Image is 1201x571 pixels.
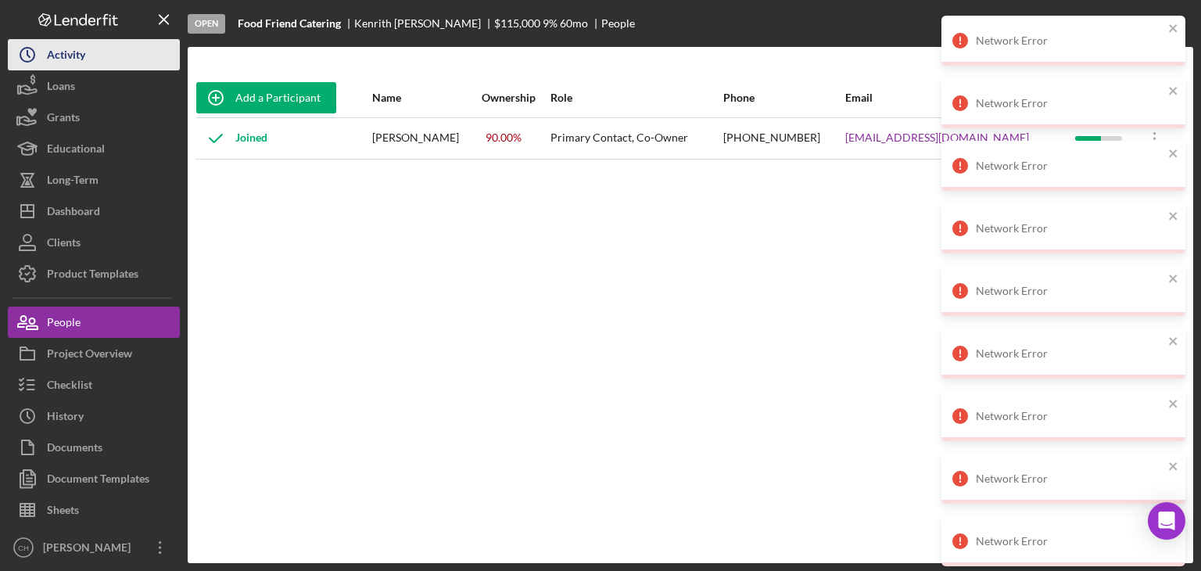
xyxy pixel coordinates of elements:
div: [PERSON_NAME] [39,532,141,567]
div: Ownership [482,92,549,104]
button: Activity [8,39,180,70]
div: Phone [723,92,844,104]
div: Checklist [47,369,92,404]
div: People [601,17,635,30]
div: Network Error [976,472,1163,485]
div: 60 mo [560,17,588,30]
div: [PERSON_NAME] [372,119,480,158]
div: Network Error [976,160,1163,172]
button: Document Templates [8,463,180,494]
button: Documents [8,432,180,463]
div: Dashboard [47,196,100,231]
div: Network Error [976,410,1163,422]
div: History [47,400,84,436]
span: $115,000 [494,16,540,30]
div: 90.00 % [482,127,525,148]
div: Project Overview [47,338,132,373]
div: Kenrith [PERSON_NAME] [354,17,494,30]
div: Network Error [976,97,1163,110]
div: Educational [47,133,105,168]
button: Dashboard [8,196,180,227]
div: Network Error [976,347,1163,360]
button: close [1168,272,1179,287]
div: Activity [47,39,85,74]
div: Document Templates [47,463,149,498]
div: Primary Contact, Co-Owner [550,119,722,158]
button: Long-Term [8,164,180,196]
button: close [1168,147,1179,162]
button: Educational [8,133,180,164]
button: History [8,400,180,432]
div: Joined [196,119,267,158]
div: Role [550,92,722,104]
div: Email [845,92,1074,104]
button: Add a Participant [196,82,336,113]
div: Product Templates [47,258,138,293]
div: Sheets [47,494,79,530]
button: Product Templates [8,258,180,289]
b: Food Friend Catering [238,17,341,30]
button: Checklist [8,369,180,400]
div: Network Error [976,285,1163,297]
button: close [1168,460,1179,475]
text: CH [18,544,29,552]
button: Sheets [8,494,180,526]
div: Name [372,92,480,104]
button: Loans [8,70,180,102]
button: close [1168,335,1179,350]
div: People [47,307,81,342]
div: Network Error [976,222,1163,235]
div: Long-Term [47,164,99,199]
div: Add a Participant [235,82,321,113]
button: Project Overview [8,338,180,369]
div: 9 % [543,17,557,30]
div: [PHONE_NUMBER] [723,119,844,158]
div: Loans [47,70,75,106]
div: Open [188,14,225,34]
div: Grants [47,102,80,137]
button: CH[PERSON_NAME] [8,532,180,563]
div: Network Error [976,34,1163,47]
button: close [1168,22,1179,37]
button: Clients [8,227,180,258]
button: close [1168,210,1179,224]
button: close [1168,397,1179,412]
div: Open Intercom Messenger [1148,502,1185,540]
div: Clients [47,227,81,262]
div: Documents [47,432,102,467]
div: Network Error [976,535,1163,548]
button: Grants [8,102,180,133]
button: People [8,307,180,338]
button: close [1168,84,1179,99]
a: [EMAIL_ADDRESS][DOMAIN_NAME] [845,131,1029,144]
